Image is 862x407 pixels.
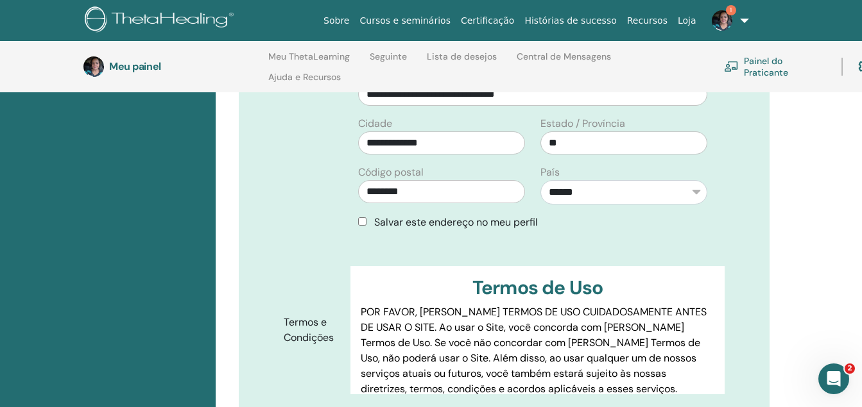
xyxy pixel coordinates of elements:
img: default.jpg [83,56,104,77]
span: 1 [726,5,736,15]
a: Loja [673,9,702,33]
img: chalkboard-teacher.svg [724,61,739,72]
label: Código postal [358,165,424,180]
a: Sobre [318,9,354,33]
label: Termos e Condições [274,310,351,350]
a: Histórias de sucesso [519,9,621,33]
a: Certificação [456,9,519,33]
img: default.jpg [712,10,732,31]
a: Seguinte [370,51,407,72]
a: Painel do Praticante [724,53,826,81]
iframe: Intercom live chat [818,363,849,394]
h3: Meu painel [109,60,237,72]
label: País [540,165,560,180]
a: Recursos [622,9,673,33]
a: Cursos e seminários [354,9,455,33]
a: Ajuda e Recursos [268,72,341,92]
a: Meu ThetaLearning [268,51,350,72]
a: Lista de desejos [427,51,497,72]
img: logo.png [85,6,238,35]
a: Central de Mensagens [517,51,611,72]
label: Cidade [358,116,392,131]
span: 2 [845,363,855,374]
label: Estado / Província [540,116,625,131]
h3: Termos de Uso [361,276,714,299]
span: Salvar este endereço no meu perfil [374,215,538,229]
font: Painel do Praticante [744,55,826,78]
